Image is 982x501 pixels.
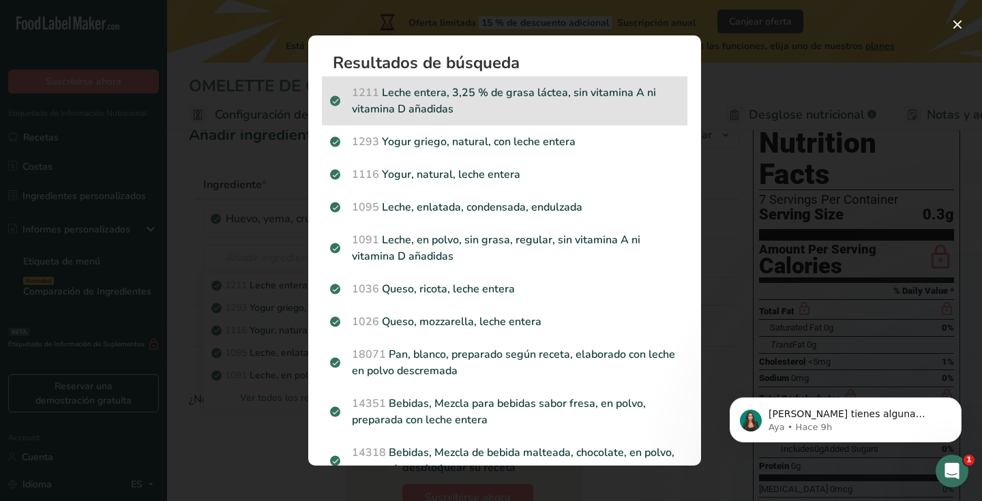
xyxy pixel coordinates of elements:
[352,347,386,362] span: 18071
[936,455,968,487] iframe: Intercom live chat
[330,444,679,477] p: Bebidas, Mezcla de bebida malteada, chocolate, en polvo, preparada con leche entera
[330,85,679,117] p: Leche entera, 3,25 % de grasa láctea, sin vitamina A ni vitamina D añadidas
[330,281,679,297] p: Queso, ricota, leche entera
[330,232,679,264] p: Leche, en polvo, sin grasa, regular, sin vitamina A ni vitamina D añadidas
[330,134,679,150] p: Yogur griego, natural, con leche entera
[333,55,687,71] h1: Resultados de búsqueda
[352,282,379,297] span: 1036
[352,134,379,149] span: 1293
[352,396,386,411] span: 14351
[330,166,679,183] p: Yogur, natural, leche entera
[330,346,679,379] p: Pan, blanco, preparado según receta, elaborado con leche en polvo descremada
[330,395,679,428] p: Bebidas, Mezcla para bebidas sabor fresa, en polvo, preparada con leche entera
[352,167,379,182] span: 1116
[964,455,974,466] span: 1
[352,85,379,100] span: 1211
[330,199,679,215] p: Leche, enlatada, condensada, endulzada
[352,200,379,215] span: 1095
[709,369,982,464] iframe: Intercom notifications mensaje
[352,314,379,329] span: 1026
[330,314,679,330] p: Queso, mozzarella, leche entera
[352,232,379,247] span: 1091
[352,445,386,460] span: 14318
